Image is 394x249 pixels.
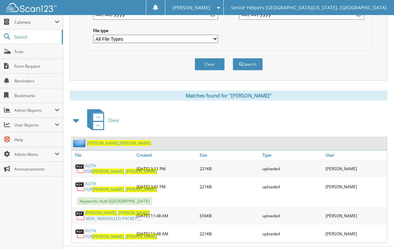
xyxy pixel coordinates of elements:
[14,78,59,84] span: Reminders
[198,179,261,194] div: 221KB
[108,117,119,123] span: Client
[85,210,117,216] span: [PERSON_NAME]
[72,151,135,160] a: File
[361,217,394,249] iframe: Chat Widget
[126,234,157,239] span: [PERSON_NAME]
[195,58,225,70] button: Clear
[135,151,198,160] a: Created
[198,151,261,160] a: Size
[324,226,387,241] div: [PERSON_NAME]
[135,179,198,194] div: [DATE] 3:01 PM
[92,169,124,174] span: [PERSON_NAME]
[231,6,387,10] span: Senior Helpers [GEOGRAPHIC_DATA][US_STATE], [GEOGRAPHIC_DATA]
[135,208,198,223] div: [DATE] 11:48 AM
[118,210,150,216] span: [PERSON_NAME]
[198,161,261,176] div: 221KB
[14,63,59,69] span: Form Request
[87,140,119,146] span: [PERSON_NAME]
[261,151,324,160] a: Type
[14,19,55,25] span: Cabinets
[233,58,263,70] button: Search
[85,181,157,192] a: AUTH FOR[PERSON_NAME]_[PERSON_NAME]
[126,187,157,192] span: [PERSON_NAME]
[14,166,59,172] span: Announcements
[324,151,387,160] a: User
[173,6,210,10] span: [PERSON_NAME]
[73,139,87,147] img: folder2.png
[198,208,261,223] div: 656KB
[85,210,151,221] a: [PERSON_NAME]_[PERSON_NAME]_ 3609_ NONSKILLED PACKET_...
[324,161,387,176] div: [PERSON_NAME]
[14,34,58,40] span: Search
[135,226,198,241] div: [DATE] 11:48 AM
[261,161,324,176] div: uploaded
[92,234,124,239] span: [PERSON_NAME]
[324,179,387,194] div: [PERSON_NAME]
[93,28,218,33] label: File type
[75,164,85,174] img: PDF.png
[70,90,387,100] div: Matches found for "[PERSON_NAME]"
[77,197,152,205] span: Keywords: Auth [GEOGRAPHIC_DATA]
[75,182,85,192] img: PDF.png
[261,226,324,241] div: uploaded
[87,140,151,146] a: [PERSON_NAME],[PERSON_NAME]
[14,107,55,113] span: Admin Reports
[75,229,85,239] img: PDF.png
[7,3,57,12] img: scan123-logo-white.svg
[120,140,151,146] span: [PERSON_NAME]
[14,137,59,143] span: Help
[198,226,261,241] div: 221KB
[324,208,387,223] div: [PERSON_NAME]
[126,169,157,174] span: [PERSON_NAME]
[83,107,119,134] a: Client
[85,228,157,239] a: AUTH FOR[PERSON_NAME]_[PERSON_NAME]
[261,179,324,194] div: uploaded
[135,161,198,176] div: [DATE] 3:11 PM
[85,163,157,174] a: AUTH FOR[PERSON_NAME]_[PERSON_NAME]
[75,211,85,221] img: PDF.png
[14,93,59,98] span: Bookmarks
[14,122,55,128] span: User Reports
[261,208,324,223] div: uploaded
[14,152,55,157] span: Admin Menu
[14,49,59,54] span: Scan
[92,187,124,192] span: [PERSON_NAME]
